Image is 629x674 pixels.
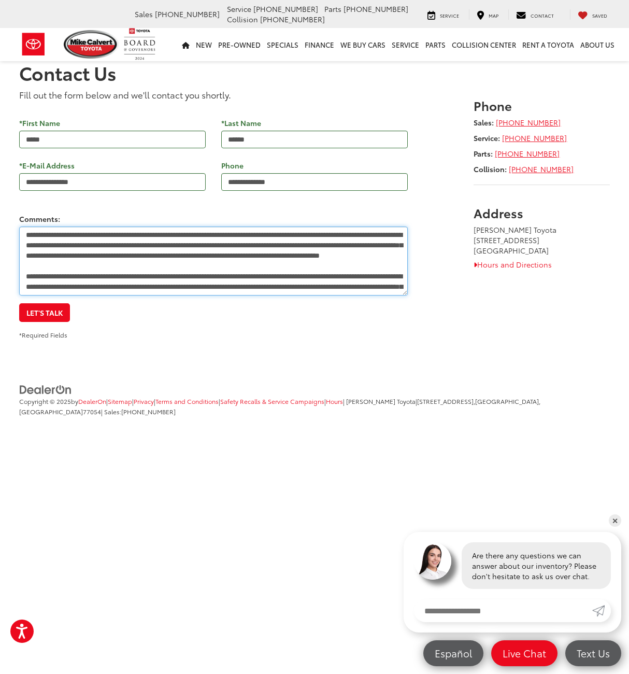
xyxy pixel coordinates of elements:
p: Fill out the form below and we'll contact you shortly. [19,88,408,101]
a: DealerOn Home Page [78,397,106,405]
strong: Sales: [474,117,494,128]
a: Rent a Toyota [519,28,577,61]
button: Let's Talk [19,303,70,322]
a: My Saved Vehicles [570,9,615,20]
a: Service [389,28,422,61]
span: Saved [592,12,607,19]
address: [PERSON_NAME] Toyota [STREET_ADDRESS] [GEOGRAPHIC_DATA] [474,224,610,256]
a: Text Us [565,640,621,666]
span: 77054 [83,407,101,416]
a: Hours [326,397,343,405]
label: Phone [221,160,244,171]
img: Agent profile photo [414,542,451,580]
a: Map [469,9,506,20]
img: Toyota [14,27,53,61]
a: WE BUY CARS [337,28,389,61]
a: Contact [508,9,562,20]
span: Service [440,12,459,19]
a: Specials [264,28,302,61]
span: | [154,397,219,405]
label: Comments: [19,214,60,224]
h3: Address [474,206,610,219]
a: Safety Recalls & Service Campaigns, Opens in a new tab [220,397,324,405]
h1: Contact Us [19,62,610,83]
a: Submit [592,599,611,622]
span: Collision [227,14,258,24]
span: Parts [324,4,341,14]
a: New [193,28,215,61]
div: Are there any questions we can answer about our inventory? Please don't hesitate to ask us over c... [462,542,611,589]
span: Sales [135,9,153,19]
a: About Us [577,28,618,61]
img: Mike Calvert Toyota [64,30,119,59]
span: Text Us [571,647,615,659]
a: Service [420,9,467,20]
a: Terms and Conditions [155,397,219,405]
label: *Last Name [221,118,261,128]
span: | [PERSON_NAME] Toyota [343,397,416,405]
span: [PHONE_NUMBER] [155,9,220,19]
span: | [219,397,324,405]
span: Contact [531,12,554,19]
span: Live Chat [497,647,551,659]
span: | [132,397,154,405]
a: Home [179,28,193,61]
span: [GEOGRAPHIC_DATA], [475,397,540,405]
span: [PHONE_NUMBER] [121,407,176,416]
img: DealerOn [19,384,72,396]
span: Service [227,4,251,14]
span: [PHONE_NUMBER] [253,4,318,14]
a: [PHONE_NUMBER] [509,164,574,174]
a: [PHONE_NUMBER] [495,148,560,159]
a: Sitemap [108,397,132,405]
a: [PHONE_NUMBER] [496,117,561,128]
span: | [106,397,132,405]
span: [GEOGRAPHIC_DATA] [19,407,83,416]
strong: Collision: [474,164,507,174]
label: *E-Mail Address [19,160,75,171]
span: Map [489,12,498,19]
a: Parts [422,28,449,61]
span: | Sales: [101,407,176,416]
a: DealerOn [19,383,72,394]
strong: Parts: [474,148,493,159]
label: *First Name [19,118,60,128]
a: Live Chat [491,640,557,666]
a: Español [423,640,483,666]
input: Enter your message [414,599,592,622]
a: [PHONE_NUMBER] [502,133,567,143]
small: *Required Fields [19,330,67,339]
a: Finance [302,28,337,61]
a: Hours and Directions [474,259,552,270]
span: | [19,397,540,416]
span: | [324,397,343,405]
h3: Phone [474,99,610,112]
strong: Service: [474,133,500,143]
a: Privacy [134,397,154,405]
span: [PHONE_NUMBER] [260,14,325,24]
span: [PHONE_NUMBER] [344,4,408,14]
span: Copyright © 2025 [19,397,71,405]
a: Pre-Owned [215,28,264,61]
span: by [71,397,106,405]
span: Español [430,647,477,659]
a: Collision Center [449,28,519,61]
span: [STREET_ADDRESS], [417,397,475,405]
